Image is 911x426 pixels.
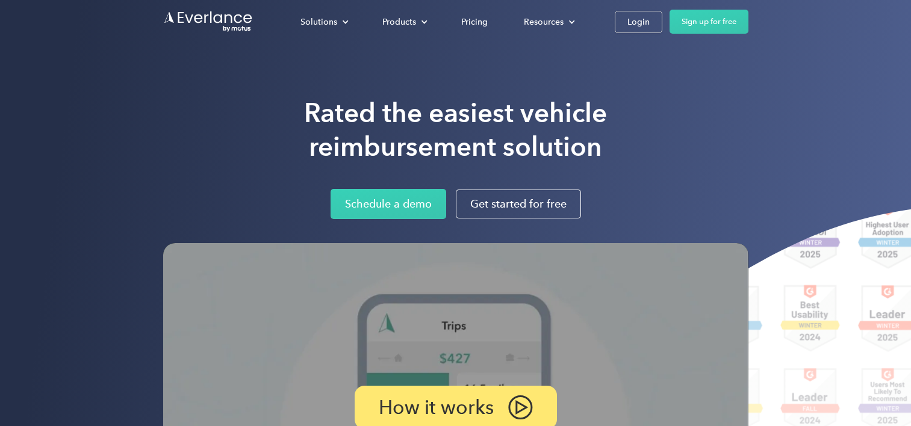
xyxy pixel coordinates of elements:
a: Login [615,11,662,33]
div: Resources [524,14,564,29]
a: Go to homepage [163,10,253,33]
a: Schedule a demo [331,189,446,219]
h1: Rated the easiest vehicle reimbursement solution [304,96,607,164]
div: Solutions [300,14,337,29]
div: Products [382,14,416,29]
div: Login [627,14,650,29]
div: Pricing [461,14,488,29]
a: Sign up for free [670,10,748,34]
a: Get started for free [456,190,581,218]
p: How it works [379,399,494,416]
a: Pricing [449,11,500,32]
